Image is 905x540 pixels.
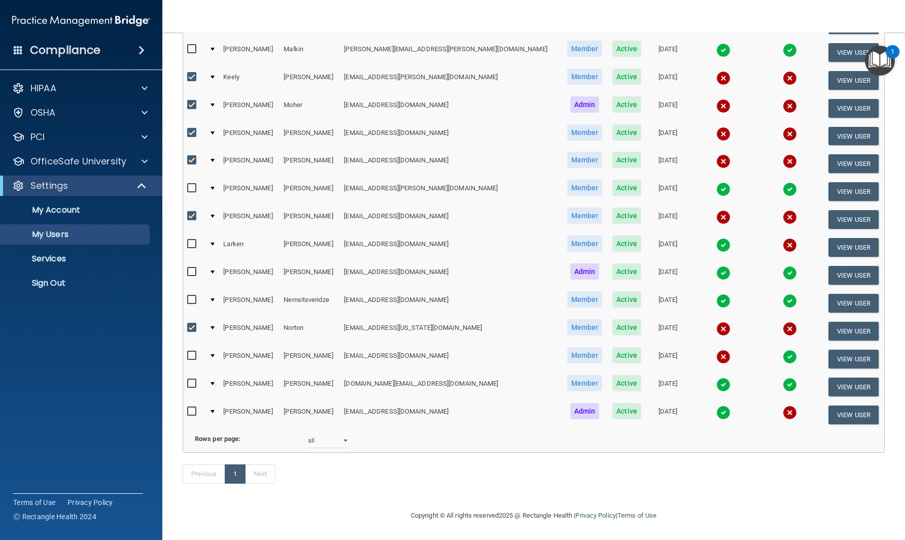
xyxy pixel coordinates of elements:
a: Settings [12,180,147,192]
p: My Account [7,205,145,215]
img: cross.ca9f0e7f.svg [783,99,797,113]
img: tick.e7d51cea.svg [716,266,730,280]
td: [PERSON_NAME] [219,317,280,345]
img: cross.ca9f0e7f.svg [716,350,730,364]
img: cross.ca9f0e7f.svg [783,406,797,420]
td: [PERSON_NAME] [280,401,340,428]
button: View User [828,322,879,341]
span: Member [567,41,603,57]
td: [DATE] [646,178,690,206]
td: [PERSON_NAME] [219,206,280,233]
td: [DATE] [646,122,690,150]
p: PCI [30,131,45,143]
img: tick.e7d51cea.svg [783,182,797,196]
td: [PERSON_NAME] [219,39,280,66]
div: Copyright © All rights reserved 2025 @ Rectangle Health | | [349,499,719,532]
a: Next [245,464,275,484]
button: View User [828,71,879,90]
td: [PERSON_NAME] [280,178,340,206]
td: [DATE] [646,233,690,261]
td: [PERSON_NAME] [280,206,340,233]
span: Active [612,208,641,224]
span: Member [567,152,603,168]
td: [PERSON_NAME] [280,345,340,373]
td: [EMAIL_ADDRESS][DOMAIN_NAME] [340,122,562,150]
img: tick.e7d51cea.svg [783,43,797,57]
div: 1 [891,52,894,65]
span: Member [567,69,603,85]
img: tick.e7d51cea.svg [716,43,730,57]
img: tick.e7d51cea.svg [716,294,730,308]
span: Member [567,375,603,391]
td: [PERSON_NAME] [280,233,340,261]
button: View User [828,378,879,396]
td: [DATE] [646,94,690,122]
button: View User [828,99,879,118]
span: Active [612,41,641,57]
p: Settings [30,180,68,192]
img: cross.ca9f0e7f.svg [716,154,730,168]
button: View User [828,238,879,257]
button: View User [828,182,879,201]
span: Member [567,235,603,252]
td: [DATE] [646,261,690,289]
td: [PERSON_NAME] [280,373,340,401]
p: Services [7,254,145,264]
iframe: Drift Widget Chat Controller [729,468,893,509]
td: [DATE] [646,39,690,66]
button: View User [828,266,879,285]
td: [DATE] [646,373,690,401]
span: Active [612,69,641,85]
a: PCI [12,131,148,143]
td: [DATE] [646,317,690,345]
span: Admin [570,96,600,113]
img: cross.ca9f0e7f.svg [783,210,797,224]
img: tick.e7d51cea.svg [716,238,730,252]
span: Active [612,263,641,280]
img: cross.ca9f0e7f.svg [716,71,730,85]
td: [PERSON_NAME] [280,66,340,94]
td: [DATE] [646,289,690,317]
button: View User [828,406,879,424]
td: [EMAIL_ADDRESS][PERSON_NAME][DOMAIN_NAME] [340,178,562,206]
td: [PERSON_NAME] [219,178,280,206]
span: Active [612,291,641,308]
td: [PERSON_NAME] [219,289,280,317]
a: Terms of Use [617,512,656,519]
span: Member [567,347,603,363]
td: [EMAIL_ADDRESS][DOMAIN_NAME] [340,94,562,122]
td: Norton [280,317,340,345]
td: [EMAIL_ADDRESS][DOMAIN_NAME] [340,150,562,178]
span: Member [567,124,603,141]
span: Member [567,208,603,224]
span: Active [612,347,641,363]
td: [DATE] [646,206,690,233]
td: [EMAIL_ADDRESS][US_STATE][DOMAIN_NAME] [340,317,562,345]
img: cross.ca9f0e7f.svg [783,154,797,168]
td: [PERSON_NAME] [219,401,280,428]
span: Active [612,96,641,113]
td: [PERSON_NAME] [219,345,280,373]
span: Active [612,124,641,141]
img: cross.ca9f0e7f.svg [716,210,730,224]
td: [PERSON_NAME] [219,261,280,289]
span: Member [567,180,603,196]
span: Member [567,291,603,308]
img: tick.e7d51cea.svg [783,350,797,364]
img: cross.ca9f0e7f.svg [716,99,730,113]
td: [EMAIL_ADDRESS][DOMAIN_NAME] [340,289,562,317]
a: Terms of Use [13,497,55,508]
span: Active [612,375,641,391]
p: Sign Out [7,278,145,288]
img: tick.e7d51cea.svg [716,378,730,392]
td: Keely [219,66,280,94]
img: tick.e7d51cea.svg [716,406,730,420]
span: Member [567,319,603,335]
img: tick.e7d51cea.svg [783,266,797,280]
span: Active [612,235,641,252]
td: [EMAIL_ADDRESS][DOMAIN_NAME] [340,261,562,289]
td: [PERSON_NAME][EMAIL_ADDRESS][PERSON_NAME][DOMAIN_NAME] [340,39,562,66]
td: [EMAIL_ADDRESS][DOMAIN_NAME] [340,206,562,233]
span: Admin [570,403,600,419]
img: cross.ca9f0e7f.svg [716,322,730,336]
